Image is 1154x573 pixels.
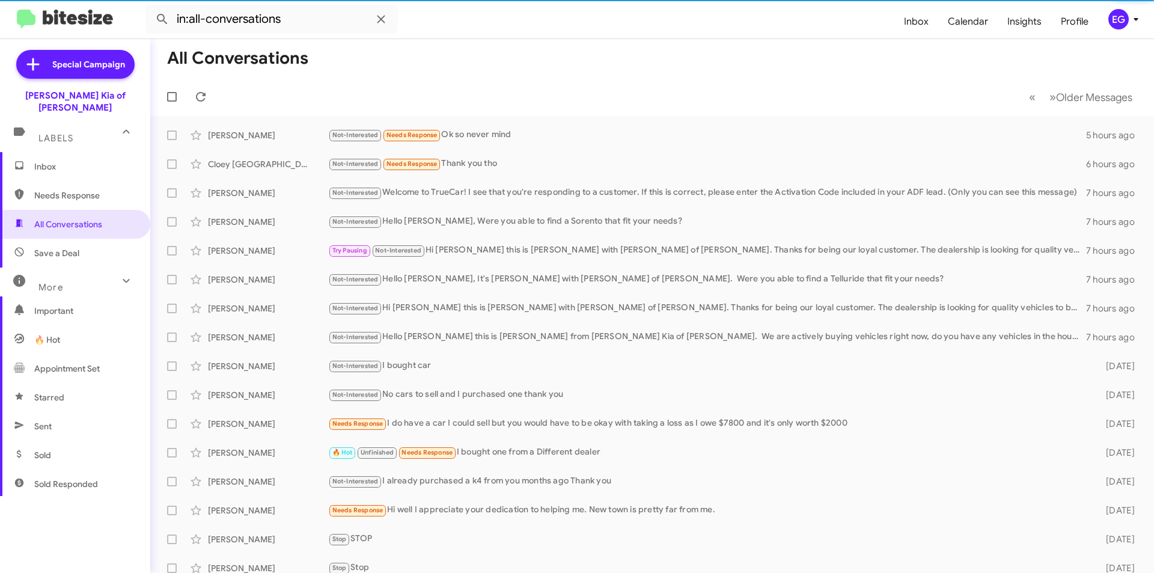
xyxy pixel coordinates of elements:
[328,186,1086,200] div: Welcome to TrueCar! I see that you're responding to a customer. If this is correct, please enter ...
[1087,504,1144,516] div: [DATE]
[34,247,79,259] span: Save a Deal
[332,333,379,341] span: Not-Interested
[361,449,394,456] span: Unfinished
[1049,90,1056,105] span: »
[332,535,347,543] span: Stop
[1108,9,1129,29] div: EG
[328,359,1087,373] div: I bought car
[1087,360,1144,372] div: [DATE]
[328,272,1086,286] div: Hello [PERSON_NAME], It's [PERSON_NAME] with [PERSON_NAME] of [PERSON_NAME]. Were you able to fin...
[332,160,379,168] span: Not-Interested
[1086,302,1144,314] div: 7 hours ago
[34,420,52,432] span: Sent
[52,58,125,70] span: Special Campaign
[1022,85,1140,109] nav: Page navigation example
[34,334,60,346] span: 🔥 Hot
[38,282,63,293] span: More
[386,160,438,168] span: Needs Response
[208,245,328,257] div: [PERSON_NAME]
[328,128,1086,142] div: Ok so never mind
[332,449,353,456] span: 🔥 Hot
[332,391,379,399] span: Not-Interested
[328,446,1087,459] div: I bought one from a Different dealer
[1086,216,1144,228] div: 7 hours ago
[328,388,1087,402] div: No cars to sell and I purchased one thank you
[208,418,328,430] div: [PERSON_NAME]
[34,363,100,375] span: Appointment Set
[1086,274,1144,286] div: 7 hours ago
[332,304,379,312] span: Not-Interested
[1056,91,1132,104] span: Older Messages
[208,187,328,199] div: [PERSON_NAME]
[1086,158,1144,170] div: 6 hours ago
[332,362,379,370] span: Not-Interested
[894,4,938,39] a: Inbox
[328,474,1087,488] div: I already purchased a k4 from you months ago Thank you
[328,215,1086,228] div: Hello [PERSON_NAME], Were you able to find a Sorento that fit your needs?
[208,504,328,516] div: [PERSON_NAME]
[386,131,438,139] span: Needs Response
[34,189,136,201] span: Needs Response
[34,449,51,461] span: Sold
[34,478,98,490] span: Sold Responded
[328,532,1087,546] div: STOP
[208,302,328,314] div: [PERSON_NAME]
[208,476,328,488] div: [PERSON_NAME]
[332,477,379,485] span: Not-Interested
[145,5,398,34] input: Search
[1086,331,1144,343] div: 7 hours ago
[1087,476,1144,488] div: [DATE]
[1029,90,1036,105] span: «
[332,131,379,139] span: Not-Interested
[1086,245,1144,257] div: 7 hours ago
[1098,9,1141,29] button: EG
[998,4,1051,39] a: Insights
[167,49,308,68] h1: All Conversations
[208,360,328,372] div: [PERSON_NAME]
[208,216,328,228] div: [PERSON_NAME]
[16,50,135,79] a: Special Campaign
[208,331,328,343] div: [PERSON_NAME]
[34,218,102,230] span: All Conversations
[332,189,379,197] span: Not-Interested
[401,449,453,456] span: Needs Response
[332,506,383,514] span: Needs Response
[328,244,1086,257] div: Hi [PERSON_NAME] this is [PERSON_NAME] with [PERSON_NAME] of [PERSON_NAME]. Thanks for being our ...
[1087,418,1144,430] div: [DATE]
[375,247,421,254] span: Not-Interested
[208,129,328,141] div: [PERSON_NAME]
[1087,533,1144,545] div: [DATE]
[332,218,379,225] span: Not-Interested
[332,564,347,572] span: Stop
[328,330,1086,344] div: Hello [PERSON_NAME] this is [PERSON_NAME] from [PERSON_NAME] Kia of [PERSON_NAME]. We are activel...
[1051,4,1098,39] a: Profile
[332,247,367,254] span: Try Pausing
[208,274,328,286] div: [PERSON_NAME]
[328,503,1087,517] div: Hi well I appreciate your dedication to helping me. New town is pretty far from me.
[34,305,136,317] span: Important
[1022,85,1043,109] button: Previous
[34,161,136,173] span: Inbox
[208,389,328,401] div: [PERSON_NAME]
[328,301,1086,315] div: Hi [PERSON_NAME] this is [PERSON_NAME] with [PERSON_NAME] of [PERSON_NAME]. Thanks for being our ...
[208,158,328,170] div: Cloey [GEOGRAPHIC_DATA]
[1087,447,1144,459] div: [DATE]
[208,533,328,545] div: [PERSON_NAME]
[328,157,1086,171] div: Thank you tho
[328,417,1087,431] div: I do have a car I could sell but you would have to be okay with taking a loss as I owe $7800 and ...
[1086,187,1144,199] div: 7 hours ago
[332,420,383,427] span: Needs Response
[1087,389,1144,401] div: [DATE]
[38,133,73,144] span: Labels
[34,391,64,403] span: Starred
[938,4,998,39] a: Calendar
[208,447,328,459] div: [PERSON_NAME]
[1086,129,1144,141] div: 5 hours ago
[1042,85,1140,109] button: Next
[332,275,379,283] span: Not-Interested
